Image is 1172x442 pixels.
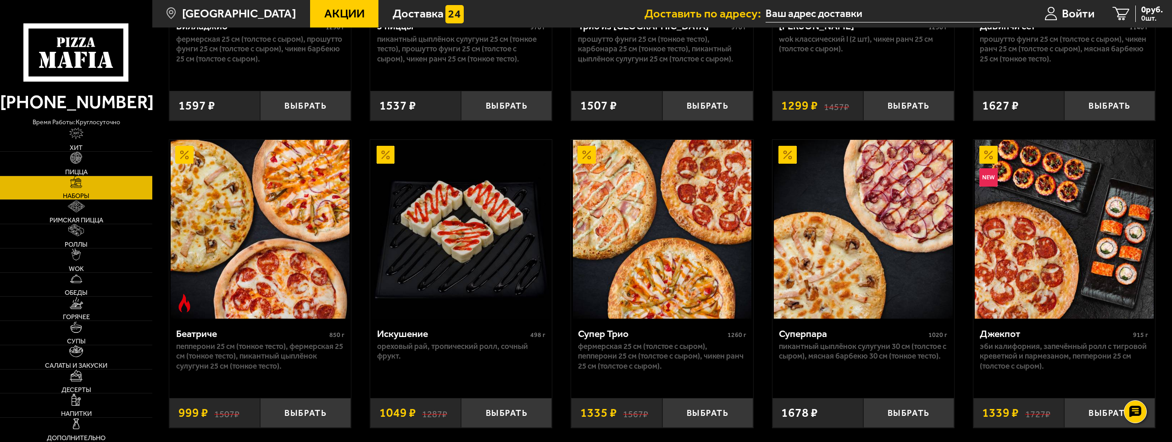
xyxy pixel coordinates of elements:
span: 1627 ₽ [982,99,1019,112]
img: Суперпара [774,140,953,319]
span: Доставка [393,8,444,20]
span: 1507 ₽ [580,99,617,112]
p: Wok классический L (2 шт), Чикен Ранч 25 см (толстое с сыром). [779,34,947,54]
s: 1567 ₽ [623,407,648,419]
button: Выбрать [1064,91,1155,121]
span: Наборы [63,193,89,199]
img: Акционный [778,146,797,164]
span: Доставить по адресу: [644,8,766,20]
span: Акции [324,8,365,20]
p: Пикантный цыплёнок сулугуни 30 см (толстое с сыром), Мясная Барбекю 30 см (тонкое тесто). [779,342,947,361]
a: АкционныйСупер Трио [571,140,753,319]
span: 1020 г [928,331,947,339]
p: Пикантный цыплёнок сулугуни 25 см (тонкое тесто), Прошутто Фунги 25 см (толстое с сыром), Чикен Р... [377,34,545,64]
a: АкционныйСуперпара [772,140,954,319]
span: Дополнительно [47,435,106,441]
span: 1049 ₽ [379,407,416,419]
img: Острое блюдо [175,294,194,312]
img: Акционный [979,146,998,164]
s: 1727 ₽ [1025,407,1050,419]
button: Выбрать [863,91,954,121]
img: Искушение [372,140,550,319]
div: Супер Трио [578,328,725,340]
p: Прошутто Фунги 25 см (толстое с сыром), Чикен Ранч 25 см (толстое с сыром), Мясная Барбекю 25 см ... [980,34,1148,64]
span: Салаты и закуски [45,362,107,369]
span: 915 г [1133,331,1148,339]
img: Джекпот [975,140,1154,319]
span: Хит [70,144,83,151]
button: Выбрать [260,91,351,121]
span: Войти [1062,8,1094,20]
div: Джекпот [980,328,1131,340]
a: АкционныйОстрое блюдоБеатриче [169,140,351,319]
button: Выбрать [461,398,552,428]
input: Ваш адрес доставки [766,6,1000,22]
img: Акционный [377,146,395,164]
span: Десерты [61,387,91,393]
a: АкционныйИскушение [370,140,552,319]
img: Акционный [175,146,194,164]
img: 15daf4d41897b9f0e9f617042186c801.svg [445,5,464,23]
s: 1287 ₽ [422,407,447,419]
div: Беатриче [176,328,327,340]
span: [GEOGRAPHIC_DATA] [182,8,296,20]
span: Римская пицца [50,217,103,223]
s: 1457 ₽ [824,99,849,112]
span: Супы [67,338,86,344]
img: Новинка [979,168,998,187]
div: Искушение [377,328,528,340]
span: 1597 ₽ [178,99,215,112]
span: Горячее [63,314,90,320]
span: 1339 ₽ [982,407,1019,419]
span: 999 ₽ [178,407,208,419]
p: Пепперони 25 см (тонкое тесто), Фермерская 25 см (тонкое тесто), Пикантный цыплёнок сулугуни 25 с... [176,342,344,371]
p: Эби Калифорния, Запечённый ролл с тигровой креветкой и пармезаном, Пепперони 25 см (толстое с сыр... [980,342,1148,371]
button: Выбрать [662,91,753,121]
button: Выбрать [863,398,954,428]
span: WOK [69,265,84,272]
p: Прошутто Фунги 25 см (тонкое тесто), Карбонара 25 см (тонкое тесто), Пикантный цыплёнок сулугуни ... [578,34,746,64]
button: Выбрать [662,398,753,428]
button: Выбрать [461,91,552,121]
p: Фермерская 25 см (толстое с сыром), Прошутто Фунги 25 см (толстое с сыром), Чикен Барбекю 25 см (... [176,34,344,64]
span: Пицца [65,169,88,175]
p: Ореховый рай, Тропический ролл, Сочный фрукт. [377,342,545,361]
span: 850 г [329,331,344,339]
button: Выбрать [1064,398,1155,428]
span: 1299 ₽ [781,99,818,112]
span: Обеды [65,289,88,296]
div: Суперпара [779,328,926,340]
span: 1335 ₽ [580,407,617,419]
span: 0 руб. [1141,6,1163,14]
p: Фермерская 25 см (толстое с сыром), Пепперони 25 см (толстое с сыром), Чикен Ранч 25 см (толстое ... [578,342,746,371]
span: 498 г [530,331,545,339]
s: 1507 ₽ [214,407,239,419]
img: Супер Трио [573,140,752,319]
span: 1537 ₽ [379,99,416,112]
a: АкционныйНовинкаДжекпот [973,140,1155,319]
span: Роллы [65,241,88,248]
button: Выбрать [260,398,351,428]
span: 1678 ₽ [781,407,818,419]
img: Акционный [578,146,596,164]
span: Напитки [61,410,92,417]
img: Беатриче [171,140,350,319]
span: 0 шт. [1141,15,1163,22]
span: 1260 г [728,331,746,339]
